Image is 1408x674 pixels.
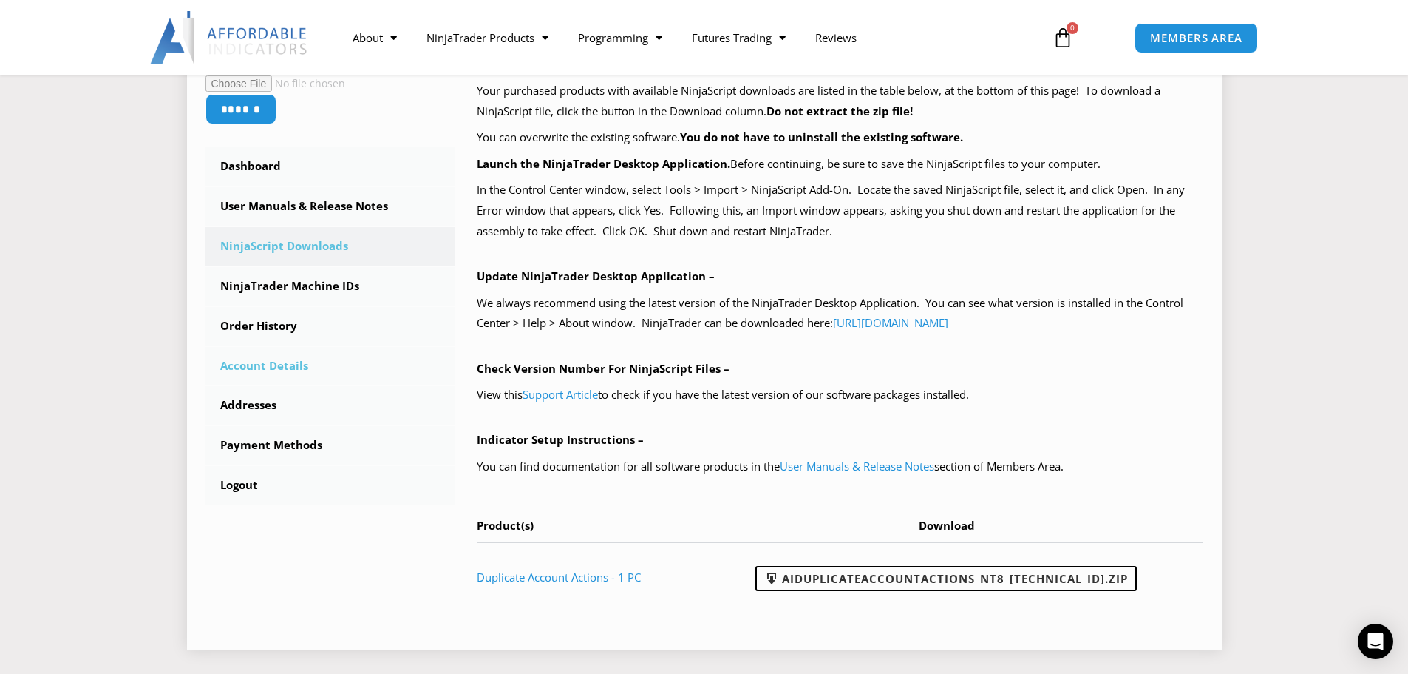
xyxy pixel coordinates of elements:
span: MEMBERS AREA [1150,33,1242,44]
nav: Menu [338,21,1035,55]
a: Account Details [205,347,455,385]
a: NinjaTrader Machine IDs [205,267,455,306]
p: Your purchased products with available NinjaScript downloads are listed in the table below, at th... [477,81,1203,122]
div: Open Intercom Messenger [1358,624,1393,659]
a: Dashboard [205,147,455,186]
a: Payment Methods [205,426,455,465]
a: Addresses [205,386,455,425]
a: Programming [563,21,677,55]
a: User Manuals & Release Notes [780,459,934,474]
a: 0 [1030,16,1095,59]
span: Product(s) [477,518,534,533]
p: We always recommend using the latest version of the NinjaTrader Desktop Application. You can see ... [477,293,1203,334]
a: NinjaTrader Products [412,21,563,55]
a: MEMBERS AREA [1135,23,1258,53]
a: Order History [205,307,455,346]
a: Duplicate Account Actions - 1 PC [477,570,641,584]
a: About [338,21,412,55]
a: Support Article [523,387,598,402]
p: View this to check if you have the latest version of our software packages installed. [477,385,1203,405]
b: Launch the NinjaTrader Desktop Application. [477,156,730,171]
b: Check Version Number For NinjaScript Files – [477,361,729,376]
p: You can overwrite the existing software. [477,127,1203,148]
p: Before continuing, be sure to save the NinjaScript files to your computer. [477,154,1203,175]
a: Reviews [800,21,871,55]
img: LogoAI | Affordable Indicators – NinjaTrader [150,11,309,64]
p: You can find documentation for all software products in the section of Members Area. [477,456,1203,477]
a: User Manuals & Release Notes [205,187,455,226]
b: Update NinjaTrader Desktop Application – [477,269,715,283]
span: Download [919,518,975,533]
b: Do not extract the zip file! [766,104,913,118]
p: In the Control Center window, select Tools > Import > NinjaScript Add-On. Locate the saved NinjaS... [477,180,1203,242]
nav: Account pages [205,147,455,505]
a: AIDuplicateAccountActions_NT8_[TECHNICAL_ID].zip [755,566,1137,591]
a: Futures Trading [677,21,800,55]
b: You do not have to uninstall the existing software. [680,129,963,144]
b: Indicator Setup Instructions – [477,432,644,447]
span: 0 [1067,22,1078,34]
a: Logout [205,466,455,505]
a: NinjaScript Downloads [205,227,455,266]
a: [URL][DOMAIN_NAME] [833,315,948,330]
